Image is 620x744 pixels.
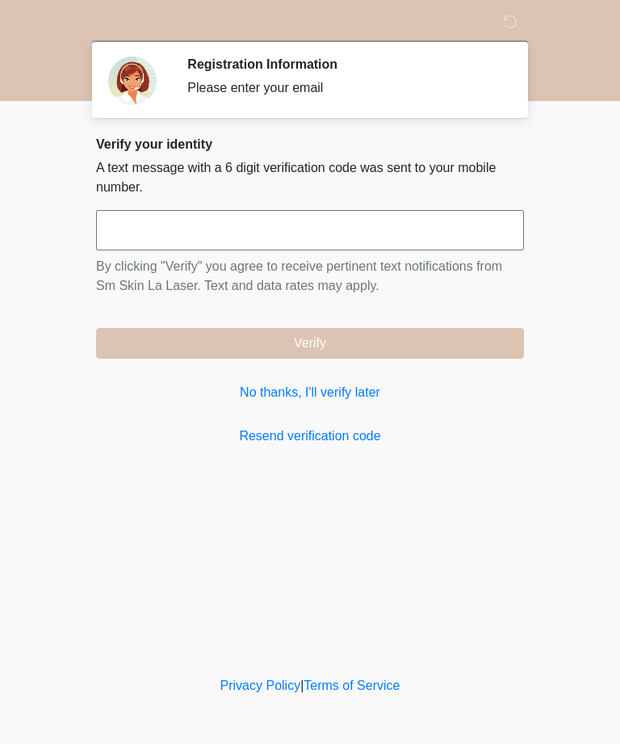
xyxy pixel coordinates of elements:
[96,427,524,446] a: Resend verification code
[300,679,304,692] a: |
[96,158,524,197] p: A text message with a 6 digit verification code was sent to your mobile number.
[187,78,500,98] div: Please enter your email
[304,679,400,692] a: Terms of Service
[220,679,301,692] a: Privacy Policy
[108,57,157,105] img: Agent Avatar
[96,328,524,359] button: Verify
[96,257,524,296] p: By clicking "Verify" you agree to receive pertinent text notifications from Sm Skin La Laser. Tex...
[96,137,524,152] h2: Verify your identity
[187,57,500,72] h2: Registration Information
[80,12,101,32] img: Sm Skin La Laser Logo
[96,383,524,402] a: No thanks, I'll verify later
